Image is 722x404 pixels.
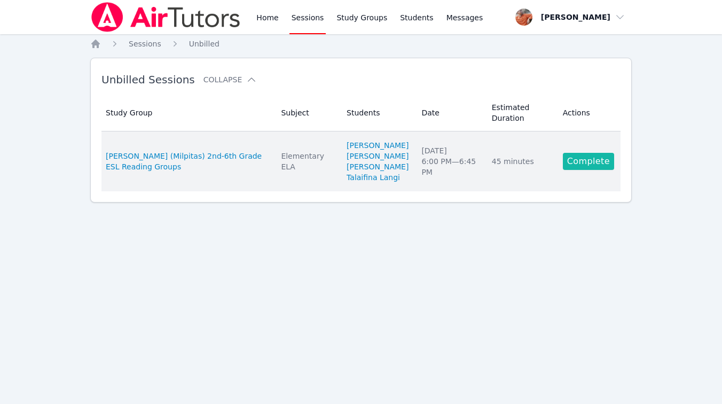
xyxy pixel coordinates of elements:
a: [PERSON_NAME] [347,140,409,151]
tr: [PERSON_NAME] (Milpitas) 2nd-6th Grade ESL Reading GroupsElementary ELA[PERSON_NAME][PERSON_NAME]... [101,131,621,191]
a: [PERSON_NAME] [347,161,409,172]
th: Study Group [101,95,274,131]
th: Subject [274,95,340,131]
div: 45 minutes [492,156,550,167]
th: Actions [556,95,621,131]
span: Sessions [129,40,161,48]
a: [PERSON_NAME] (Milpitas) 2nd-6th Grade ESL Reading Groups [106,151,268,172]
div: Elementary ELA [281,151,334,172]
img: Air Tutors [90,2,241,32]
a: Unbilled [189,38,219,49]
a: Sessions [129,38,161,49]
a: Complete [563,153,614,170]
a: [PERSON_NAME] [347,151,409,161]
span: Unbilled [189,40,219,48]
nav: Breadcrumb [90,38,632,49]
span: Unbilled Sessions [101,73,195,86]
button: Collapse [203,74,257,85]
div: [DATE] 6:00 PM — 6:45 PM [421,145,478,177]
th: Students [340,95,415,131]
a: Talaifina Langi [347,172,400,183]
th: Date [415,95,485,131]
th: Estimated Duration [485,95,556,131]
span: Messages [446,12,483,23]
